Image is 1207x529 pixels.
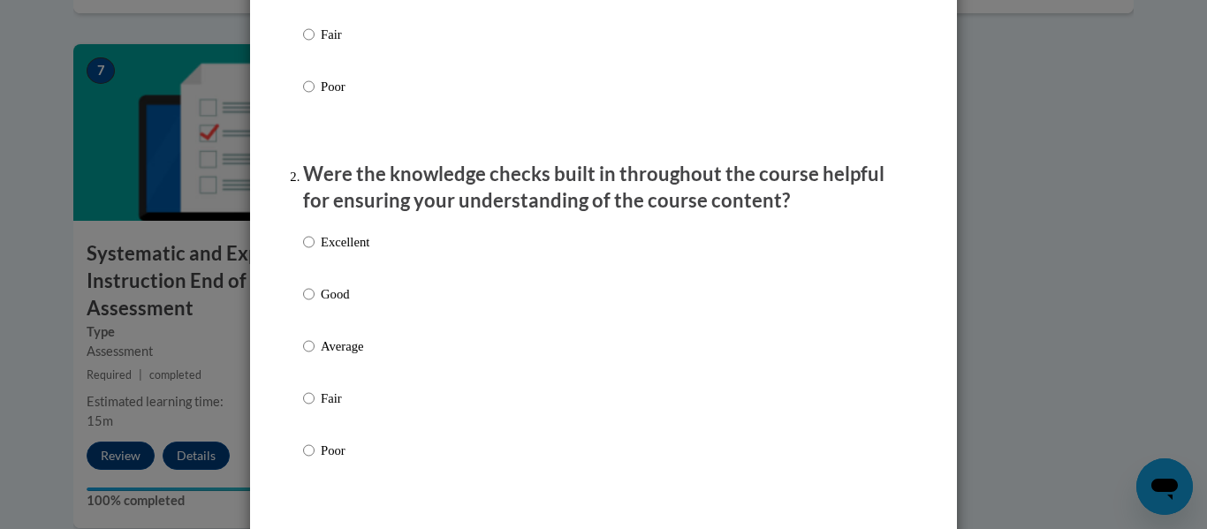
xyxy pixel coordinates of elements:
p: Fair [321,25,369,44]
p: Poor [321,77,369,96]
input: Excellent [303,232,315,252]
p: Average [321,336,369,356]
p: Poor [321,441,369,460]
p: Good [321,284,369,304]
input: Fair [303,389,315,408]
input: Good [303,284,315,304]
input: Poor [303,441,315,460]
p: Were the knowledge checks built in throughout the course helpful for ensuring your understanding ... [303,161,904,215]
input: Average [303,336,315,356]
input: Fair [303,25,315,44]
input: Poor [303,77,315,96]
p: Fair [321,389,369,408]
p: Excellent [321,232,369,252]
